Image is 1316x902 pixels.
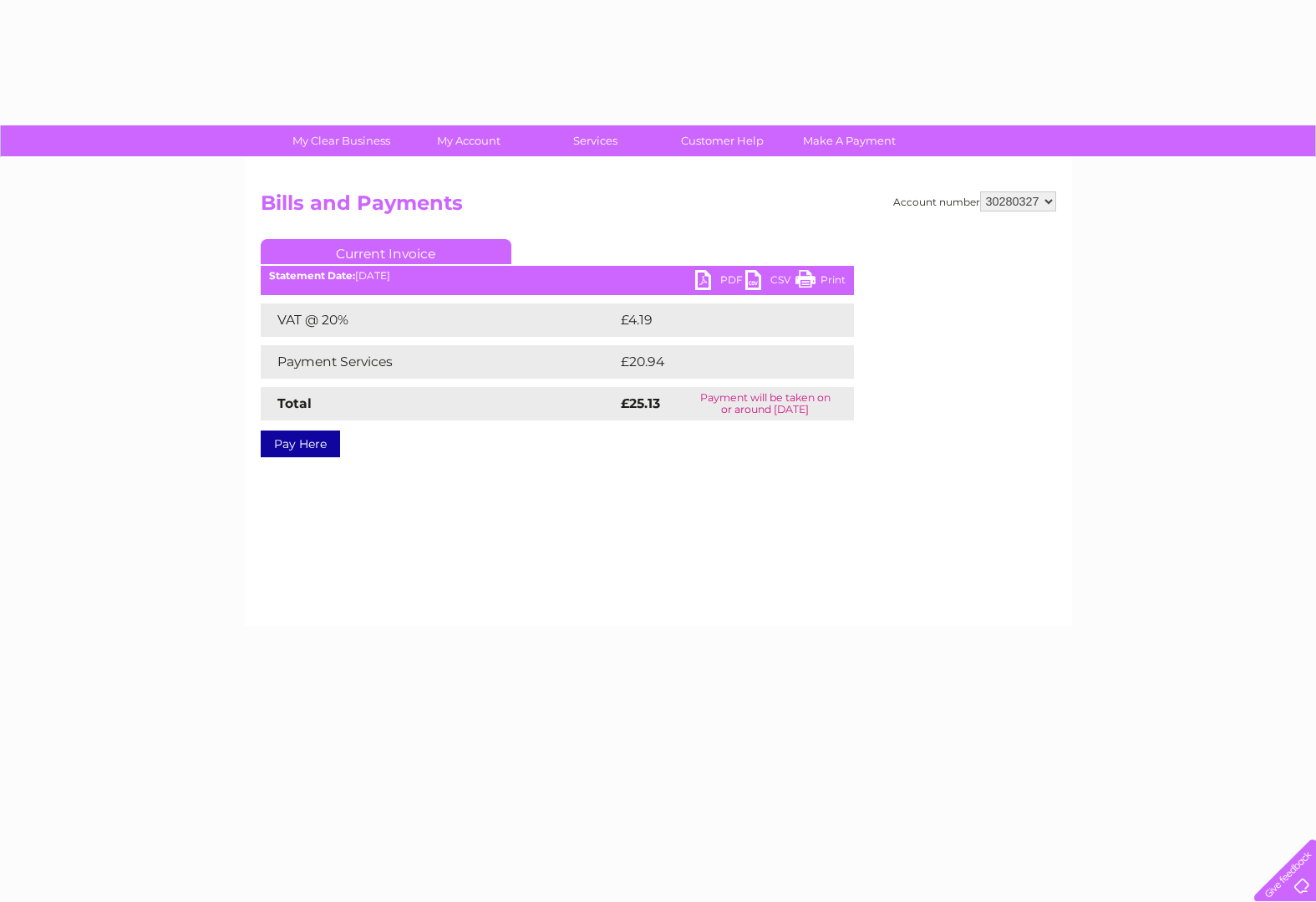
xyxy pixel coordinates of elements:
a: Make A Payment [780,125,918,156]
a: My Clear Business [272,125,410,156]
td: Payment will be taken on or around [DATE] [677,387,853,420]
a: Customer Help [653,125,791,156]
a: Pay Here [261,431,340,457]
a: CSV [745,270,795,294]
td: VAT @ 20% [261,303,617,337]
b: Statement Date: [269,269,355,282]
h2: Bills and Payments [261,191,1056,223]
strong: Total [277,395,312,411]
div: [DATE] [261,270,854,282]
a: Services [526,125,664,156]
td: £20.94 [617,345,821,379]
a: My Account [399,125,537,156]
strong: £25.13 [621,395,660,411]
a: Print [795,270,846,294]
a: Current Invoice [261,239,511,264]
div: Account number [893,191,1056,211]
a: PDF [695,270,745,294]
td: Payment Services [261,345,617,379]
td: £4.19 [617,303,813,337]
